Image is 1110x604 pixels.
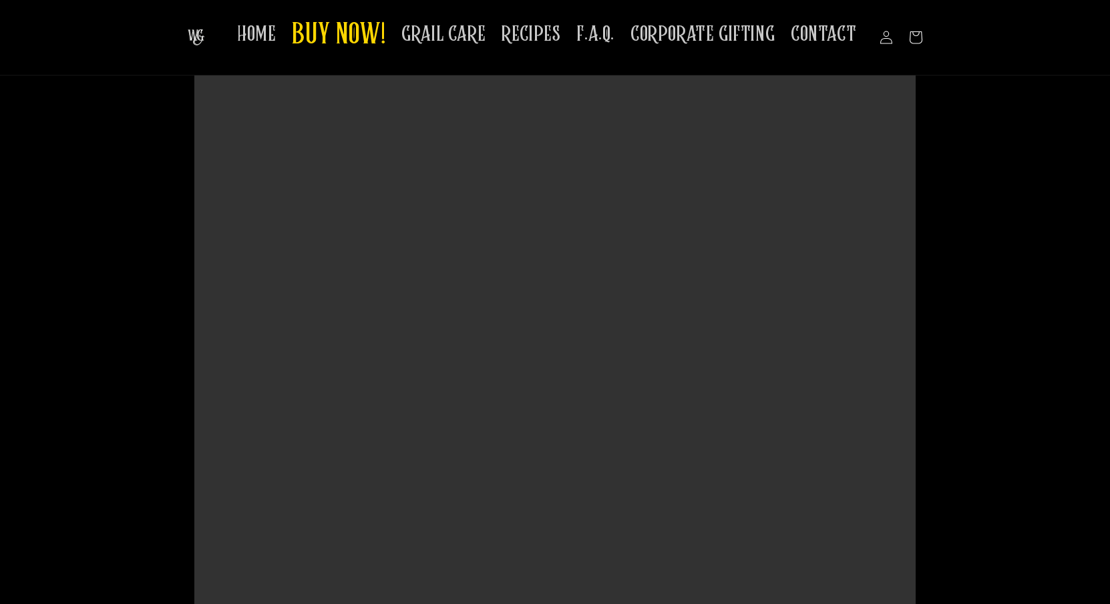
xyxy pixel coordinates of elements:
[783,13,864,55] a: CONTACT
[622,13,783,55] a: CORPORATE GIFTING
[576,21,614,47] span: F.A.Q.
[568,13,622,55] a: F.A.Q.
[393,13,494,55] a: GRAIL CARE
[284,9,393,62] a: BUY NOW!
[229,13,284,55] a: HOME
[502,21,560,47] span: RECIPES
[401,21,486,47] span: GRAIL CARE
[630,21,775,47] span: CORPORATE GIFTING
[494,13,568,55] a: RECIPES
[188,29,204,45] img: The Whiskey Grail
[237,21,276,47] span: HOME
[791,21,856,47] span: CONTACT
[292,17,385,54] span: BUY NOW!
